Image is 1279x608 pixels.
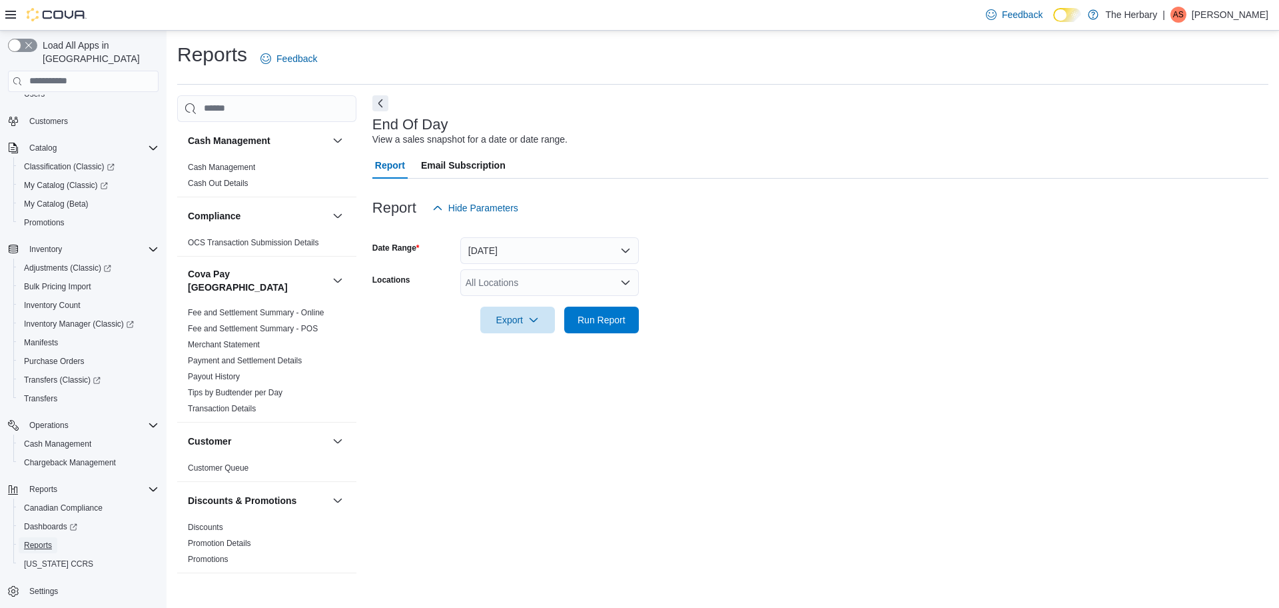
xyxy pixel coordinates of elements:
[13,555,164,573] button: [US_STATE] CCRS
[480,307,555,333] button: Export
[29,116,68,127] span: Customers
[19,537,57,553] a: Reports
[330,133,346,149] button: Cash Management
[24,583,159,599] span: Settings
[24,281,91,292] span: Bulk Pricing Import
[19,316,159,332] span: Inventory Manager (Classic)
[13,195,164,213] button: My Catalog (Beta)
[188,371,240,382] span: Payout History
[188,179,248,188] a: Cash Out Details
[29,143,57,153] span: Catalog
[24,417,159,433] span: Operations
[188,307,324,318] span: Fee and Settlement Summary - Online
[188,237,319,248] span: OCS Transaction Submission Details
[188,267,327,294] button: Cova Pay [GEOGRAPHIC_DATA]
[19,500,159,516] span: Canadian Compliance
[19,260,159,276] span: Adjustments (Classic)
[13,176,164,195] a: My Catalog (Classic)
[372,95,388,111] button: Next
[3,480,164,499] button: Reports
[24,375,101,385] span: Transfers (Classic)
[24,337,58,348] span: Manifests
[177,159,356,197] div: Cash Management
[13,435,164,453] button: Cash Management
[19,215,70,231] a: Promotions
[19,279,97,295] a: Bulk Pricing Import
[19,86,159,102] span: Users
[19,335,159,351] span: Manifests
[188,539,251,548] a: Promotion Details
[19,556,99,572] a: [US_STATE] CCRS
[24,241,159,257] span: Inventory
[19,196,159,212] span: My Catalog (Beta)
[19,455,121,471] a: Chargeback Management
[13,85,164,103] button: Users
[13,453,164,472] button: Chargeback Management
[488,307,547,333] span: Export
[19,391,63,407] a: Transfers
[24,417,74,433] button: Operations
[330,493,346,509] button: Discounts & Promotions
[188,355,302,366] span: Payment and Settlement Details
[24,140,62,156] button: Catalog
[19,86,50,102] a: Users
[372,117,448,133] h3: End Of Day
[177,519,356,573] div: Discounts & Promotions
[188,356,302,365] a: Payment and Settlement Details
[188,339,260,350] span: Merchant Statement
[1170,7,1186,23] div: Alex Saez
[24,457,116,468] span: Chargeback Management
[330,433,346,449] button: Customer
[1192,7,1268,23] p: [PERSON_NAME]
[177,41,247,68] h1: Reports
[24,393,57,404] span: Transfers
[19,196,94,212] a: My Catalog (Beta)
[24,180,108,191] span: My Catalog (Classic)
[188,494,327,507] button: Discounts & Promotions
[19,159,120,175] a: Classification (Classic)
[19,353,159,369] span: Purchase Orders
[188,134,270,147] h3: Cash Management
[448,201,518,215] span: Hide Parameters
[177,235,356,256] div: Compliance
[255,45,322,72] a: Feedback
[19,297,159,313] span: Inventory Count
[1162,7,1165,23] p: |
[13,389,164,408] button: Transfers
[188,163,255,172] a: Cash Management
[24,263,111,273] span: Adjustments (Classic)
[3,111,164,131] button: Customers
[24,300,81,311] span: Inventory Count
[13,213,164,232] button: Promotions
[24,583,63,599] a: Settings
[188,554,228,565] span: Promotions
[188,308,324,317] a: Fee and Settlement Summary - Online
[188,522,223,533] span: Discounts
[24,319,134,329] span: Inventory Manager (Classic)
[24,140,159,156] span: Catalog
[460,237,639,264] button: [DATE]
[24,521,77,532] span: Dashboards
[13,536,164,555] button: Reports
[188,463,248,473] span: Customer Queue
[19,215,159,231] span: Promotions
[3,240,164,259] button: Inventory
[19,177,159,193] span: My Catalog (Classic)
[27,8,87,21] img: Cova
[29,244,62,255] span: Inventory
[19,556,159,572] span: Washington CCRS
[188,494,296,507] h3: Discounts & Promotions
[19,372,106,388] a: Transfers (Classic)
[1053,8,1081,22] input: Dark Mode
[188,435,231,448] h3: Customer
[372,200,416,216] h3: Report
[37,39,159,65] span: Load All Apps in [GEOGRAPHIC_DATA]
[19,455,159,471] span: Chargeback Management
[19,177,113,193] a: My Catalog (Classic)
[24,113,159,129] span: Customers
[19,537,159,553] span: Reports
[188,388,282,397] a: Tips by Budtender per Day
[1053,22,1054,23] span: Dark Mode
